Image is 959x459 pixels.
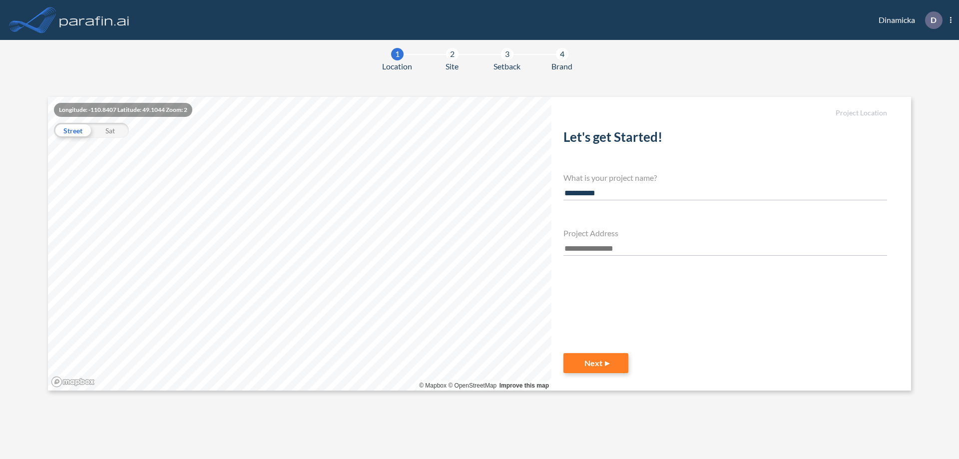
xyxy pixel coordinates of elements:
h4: Project Address [563,228,887,238]
span: Site [446,60,459,72]
p: D [931,15,937,24]
h4: What is your project name? [563,173,887,182]
div: 1 [391,48,404,60]
h5: Project Location [563,109,887,117]
div: Longitude: -110.8407 Latitude: 49.1044 Zoom: 2 [54,103,192,117]
span: Setback [493,60,520,72]
div: Dinamicka [864,11,952,29]
div: Sat [91,123,129,138]
img: logo [57,10,131,30]
a: OpenStreetMap [448,382,496,389]
a: Mapbox [419,382,447,389]
a: Mapbox homepage [51,376,95,388]
div: 3 [501,48,513,60]
div: Street [54,123,91,138]
span: Location [382,60,412,72]
span: Brand [551,60,572,72]
a: Improve this map [499,382,549,389]
div: 2 [446,48,459,60]
h2: Let's get Started! [563,129,887,149]
div: 4 [556,48,568,60]
button: Next [563,353,628,373]
canvas: Map [48,97,551,391]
